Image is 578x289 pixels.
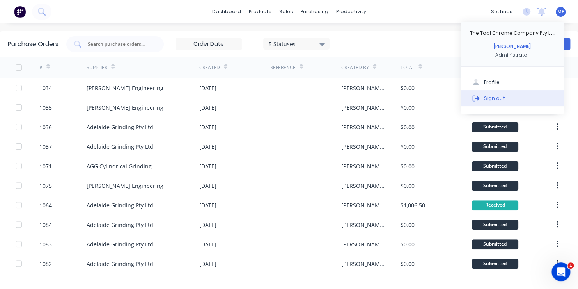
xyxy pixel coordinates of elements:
[39,103,52,112] div: 1035
[297,6,332,18] div: purchasing
[401,240,415,248] div: $0.00
[341,143,385,151] div: [PERSON_NAME]
[199,84,216,92] div: [DATE]
[341,162,385,170] div: [PERSON_NAME]
[341,260,385,268] div: [PERSON_NAME]
[39,182,52,190] div: 1075
[341,123,385,131] div: [PERSON_NAME]
[199,201,216,209] div: [DATE]
[87,143,153,151] div: Adelaide Grinding Pty Ltd
[8,39,59,49] div: Purchase Orders
[401,84,415,92] div: $0.00
[401,201,425,209] div: $1,006.50
[341,64,369,71] div: Created By
[87,123,153,131] div: Adelaide Grinding Pty Ltd
[87,103,163,112] div: [PERSON_NAME] Engineering
[472,259,518,269] div: Submitted
[39,84,52,92] div: 1034
[470,30,555,37] div: The Tool Chrome Company Pty Lt...
[199,182,216,190] div: [DATE]
[87,201,153,209] div: Adelaide Grinding Pty Ltd
[341,84,385,92] div: [PERSON_NAME]
[401,182,415,190] div: $0.00
[199,162,216,170] div: [DATE]
[39,260,52,268] div: 1082
[275,6,297,18] div: sales
[472,122,518,132] div: Submitted
[39,143,52,151] div: 1037
[199,260,216,268] div: [DATE]
[270,64,296,71] div: Reference
[494,43,531,50] div: [PERSON_NAME]
[495,52,529,59] div: Administrator
[332,6,370,18] div: productivity
[87,64,107,71] div: Supplier
[401,64,415,71] div: Total
[472,220,518,230] div: Submitted
[87,260,153,268] div: Adelaide Grinding Pty Ltd
[39,221,52,229] div: 1084
[401,221,415,229] div: $0.00
[176,38,241,50] input: Order Date
[39,201,52,209] div: 1064
[551,262,570,281] iframe: Intercom live chat
[401,162,415,170] div: $0.00
[199,221,216,229] div: [DATE]
[199,103,216,112] div: [DATE]
[199,143,216,151] div: [DATE]
[461,90,564,106] button: Sign out
[472,161,518,171] div: Submitted
[557,8,564,15] span: MF
[87,40,152,48] input: Search purchase orders...
[401,123,415,131] div: $0.00
[341,240,385,248] div: [PERSON_NAME]
[87,240,153,248] div: Adelaide Grinding Pty Ltd
[199,123,216,131] div: [DATE]
[401,143,415,151] div: $0.00
[567,262,574,269] span: 1
[14,6,26,18] img: Factory
[269,39,324,48] div: 5 Statuses
[39,123,52,131] div: 1036
[484,95,505,102] div: Sign out
[39,64,43,71] div: #
[472,239,518,249] div: Submitted
[87,221,153,229] div: Adelaide Grinding Pty Ltd
[472,200,518,210] div: Received
[341,201,385,209] div: [PERSON_NAME]
[341,182,385,190] div: [PERSON_NAME]
[199,64,220,71] div: Created
[461,75,564,90] button: Profile
[39,240,52,248] div: 1083
[472,181,518,191] div: Submitted
[487,6,516,18] div: settings
[39,162,52,170] div: 1071
[472,142,518,152] div: Submitted
[401,260,415,268] div: $0.00
[87,84,163,92] div: [PERSON_NAME] Engineering
[341,221,385,229] div: [PERSON_NAME]
[401,103,415,112] div: $0.00
[341,103,385,112] div: [PERSON_NAME]
[208,6,245,18] a: dashboard
[245,6,275,18] div: products
[199,240,216,248] div: [DATE]
[87,162,152,170] div: AGG Cylindrical Grinding
[484,79,500,86] div: Profile
[87,182,163,190] div: [PERSON_NAME] Engineering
